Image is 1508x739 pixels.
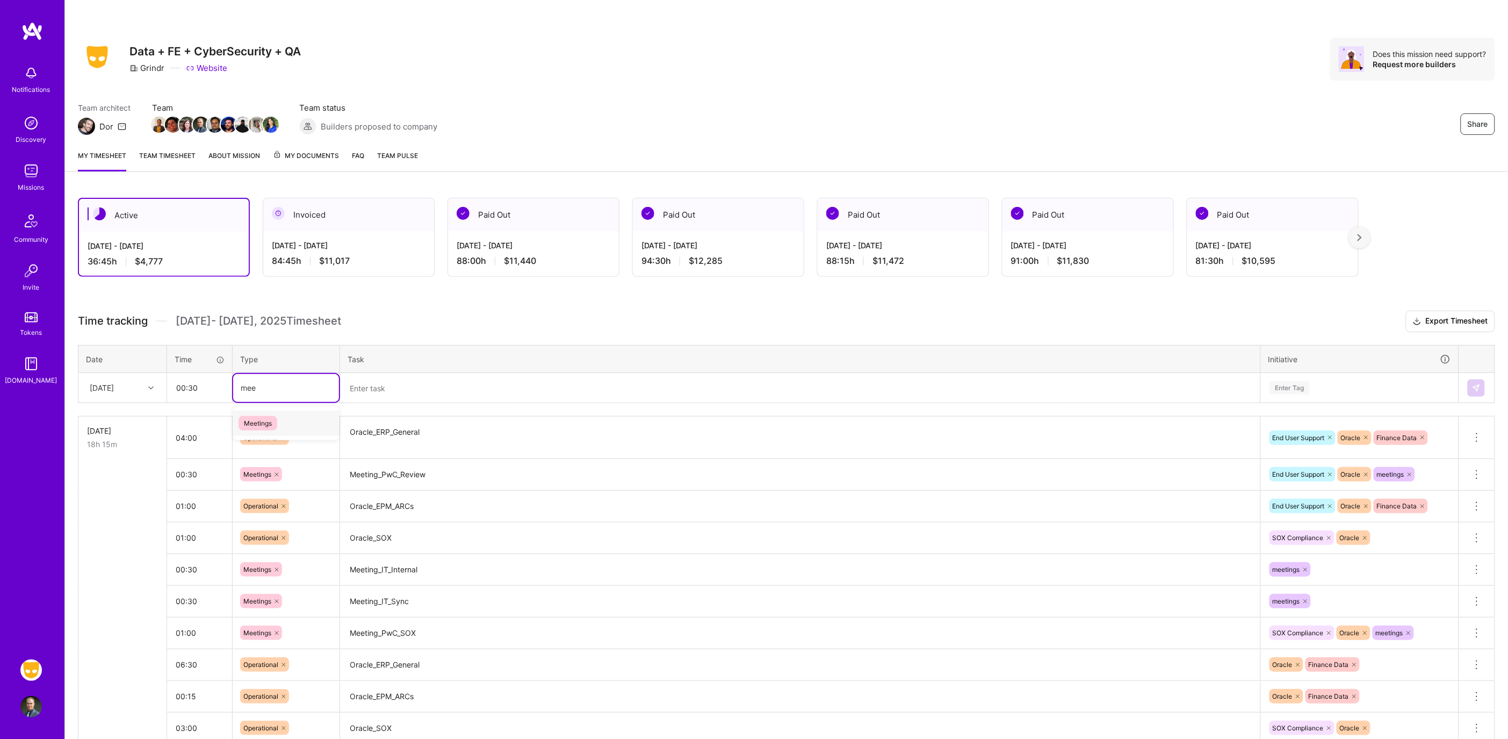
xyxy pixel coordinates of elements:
[239,416,277,431] span: Meetings
[243,724,278,732] span: Operational
[243,502,278,510] span: Operational
[340,345,1261,373] th: Task
[243,597,271,605] span: Meetings
[179,117,195,133] img: Team Member Avatar
[208,116,222,134] a: Team Member Avatar
[352,150,364,171] a: FAQ
[641,207,654,220] img: Paid Out
[1339,46,1365,72] img: Avatar
[1273,629,1324,637] span: SOX Compliance
[341,619,1259,648] textarea: Meeting_PwC_SOX
[14,234,48,245] div: Community
[1002,198,1173,231] div: Paid Out
[12,84,50,95] div: Notifications
[21,21,43,41] img: logo
[1273,470,1325,478] span: End User Support
[93,207,106,220] img: Active
[1373,59,1487,69] div: Request more builders
[872,255,904,267] span: $11,472
[1273,502,1325,510] span: End User Support
[818,198,989,231] div: Paid Out
[1196,240,1350,251] div: [DATE] - [DATE]
[341,650,1259,680] textarea: Oracle_ERP_General
[88,240,240,252] div: [DATE] - [DATE]
[1406,311,1495,332] button: Export Timesheet
[151,117,167,133] img: Team Member Avatar
[222,116,236,134] a: Team Member Avatar
[165,117,181,133] img: Team Member Avatar
[457,255,610,267] div: 88:00 h
[1273,597,1300,605] span: meetings
[1273,724,1324,732] span: SOX Compliance
[5,375,57,386] div: [DOMAIN_NAME]
[1273,534,1324,542] span: SOX Compliance
[826,255,980,267] div: 88:15 h
[341,418,1259,458] textarea: Oracle_ERP_General
[20,260,42,282] img: Invite
[243,629,271,637] span: Meetings
[78,42,117,71] img: Company Logo
[25,312,38,322] img: tokens
[78,118,95,135] img: Team Architect
[1340,534,1360,542] span: Oracle
[1242,255,1276,267] span: $10,595
[826,207,839,220] img: Paid Out
[20,353,42,375] img: guide book
[1268,353,1451,365] div: Initiative
[176,314,341,328] span: [DATE] - [DATE] , 2025 Timesheet
[167,424,232,452] input: HH:MM
[193,117,209,133] img: Team Member Avatar
[1340,724,1360,732] span: Oracle
[1309,661,1349,669] span: Finance Data
[135,256,163,267] span: $4,777
[341,682,1259,712] textarea: Oracle_EPM_ARCs
[167,460,232,489] input: HH:MM
[139,150,196,171] a: Team timesheet
[194,116,208,134] a: Team Member Avatar
[167,523,232,552] input: HH:MM
[20,659,42,681] img: Grindr: Data + FE + CyberSecurity + QA
[1376,629,1403,637] span: meetings
[263,198,434,231] div: Invoiced
[249,117,265,133] img: Team Member Avatar
[129,62,164,74] div: Grindr
[243,692,278,700] span: Operational
[207,117,223,133] img: Team Member Avatar
[341,460,1259,490] textarea: Meeting_PwC_Review
[1057,255,1089,267] span: $11,830
[341,555,1259,585] textarea: Meeting_IT_Internal
[20,160,42,182] img: teamwork
[1341,470,1361,478] span: Oracle
[235,117,251,133] img: Team Member Avatar
[341,523,1259,553] textarea: Oracle_SOX
[20,696,42,718] img: User Avatar
[18,182,45,193] div: Missions
[321,121,437,132] span: Builders proposed to company
[118,122,126,131] i: icon Mail
[166,116,180,134] a: Team Member Avatar
[273,150,339,162] span: My Documents
[1461,113,1495,135] button: Share
[236,116,250,134] a: Team Member Avatar
[319,255,350,267] span: $11,017
[78,345,167,373] th: Date
[1340,629,1360,637] span: Oracle
[23,282,40,293] div: Invite
[90,382,114,393] div: [DATE]
[186,62,227,74] a: Website
[1358,234,1362,241] img: right
[263,117,279,133] img: Team Member Avatar
[1413,316,1422,327] i: icon Download
[243,534,278,542] span: Operational
[129,64,138,73] i: icon CompanyGray
[243,470,271,478] span: Meetings
[221,117,237,133] img: Team Member Avatar
[1377,502,1417,510] span: Finance Data
[1273,565,1300,573] span: meetings
[167,587,232,615] input: HH:MM
[167,555,232,584] input: HH:MM
[1011,255,1165,267] div: 91:00 h
[1273,692,1293,700] span: Oracle
[633,198,804,231] div: Paid Out
[243,661,278,669] span: Operational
